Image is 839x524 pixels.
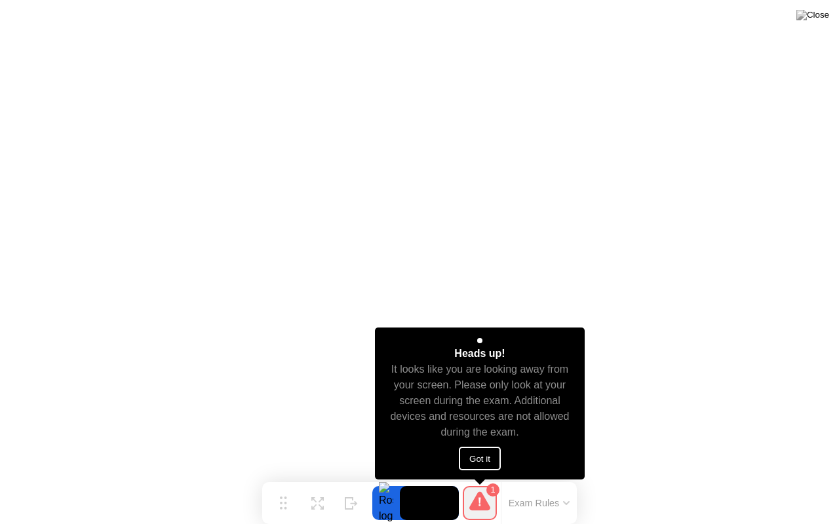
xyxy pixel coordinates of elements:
img: Close [796,10,829,20]
button: Exam Rules [505,497,574,509]
button: Got it [459,447,501,470]
div: It looks like you are looking away from your screen. Please only look at your screen during the e... [387,362,574,440]
div: 1 [486,483,499,496]
div: Heads up! [454,346,505,362]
